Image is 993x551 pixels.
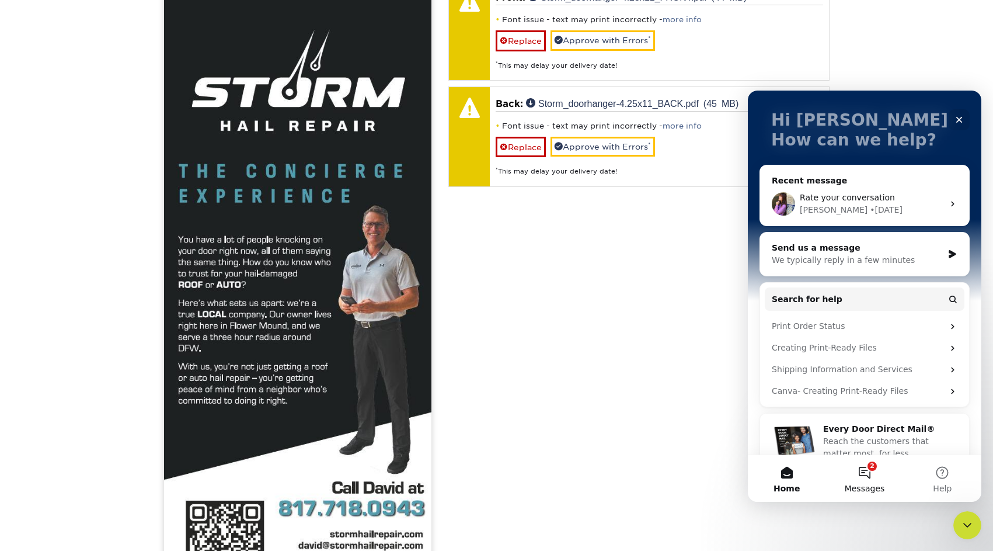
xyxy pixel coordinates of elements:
[550,137,655,157] a: Approve with Errors*
[496,30,546,51] a: Replace
[496,157,823,176] div: This may delay your delivery date!
[663,15,702,24] a: more info
[496,51,823,71] div: This may delay your delivery date!
[496,98,523,109] span: Back:
[748,91,981,502] iframe: Intercom live chat
[496,15,823,25] li: Font issue - text may print incorrectly -
[953,511,981,539] iframe: Intercom live chat
[496,121,823,131] li: Font issue - text may print incorrectly -
[663,122,702,130] a: more info
[526,98,738,108] a: Storm_doorhanger-4.25x11_BACK.pdf (45 MB)
[550,30,655,50] a: Approve with Errors*
[496,137,546,157] a: Replace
